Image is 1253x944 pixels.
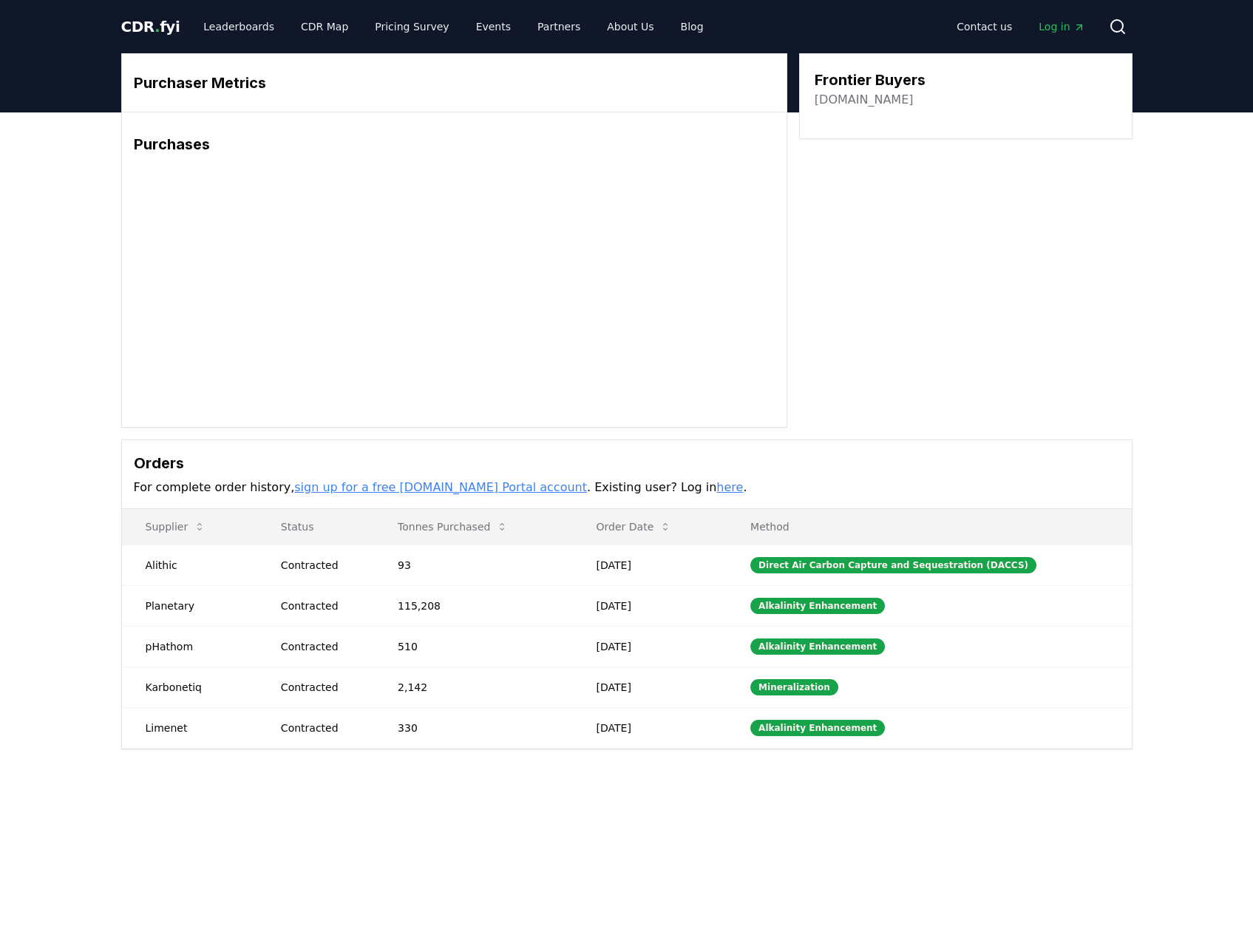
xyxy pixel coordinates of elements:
[750,638,885,655] div: Alkalinity Enhancement
[134,452,1120,474] h3: Orders
[738,519,1119,534] p: Method
[1039,19,1084,34] span: Log in
[750,679,838,695] div: Mineralization
[815,69,926,91] h3: Frontier Buyers
[281,721,362,735] div: Contracted
[134,133,775,155] h3: Purchases
[374,585,572,626] td: 115,208
[526,13,592,40] a: Partners
[573,667,727,707] td: [DATE]
[134,479,1120,496] p: For complete order history, . Existing user? Log in .
[374,626,572,667] td: 510
[1027,13,1096,40] a: Log in
[122,626,257,667] td: pHathom
[294,480,587,494] a: sign up for a free [DOMAIN_NAME] Portal account
[269,519,362,534] p: Status
[716,480,743,494] a: here
[573,707,727,748] td: [DATE]
[289,13,360,40] a: CDR Map
[585,512,684,542] button: Order Date
[750,557,1036,573] div: Direct Air Carbon Capture and Sequestration (DACCS)
[669,13,716,40] a: Blog
[154,18,160,36] span: .
[121,18,180,36] span: CDR fyi
[363,13,461,40] a: Pricing Survey
[750,598,885,614] div: Alkalinity Enhancement
[464,13,523,40] a: Events
[122,707,257,748] td: Limenet
[191,13,715,40] nav: Main
[374,707,572,748] td: 330
[122,667,257,707] td: Karbonetiq
[750,720,885,736] div: Alkalinity Enhancement
[386,512,520,542] button: Tonnes Purchased
[573,545,727,585] td: [DATE]
[281,639,362,654] div: Contracted
[945,13,1096,40] nav: Main
[815,91,914,109] a: [DOMAIN_NAME]
[281,680,362,695] div: Contracted
[595,13,665,40] a: About Us
[134,512,218,542] button: Supplier
[121,16,180,37] a: CDR.fyi
[281,558,362,573] div: Contracted
[134,72,775,94] h3: Purchaser Metrics
[122,585,257,626] td: Planetary
[573,626,727,667] td: [DATE]
[122,545,257,585] td: Alithic
[191,13,286,40] a: Leaderboards
[374,667,572,707] td: 2,142
[281,599,362,613] div: Contracted
[945,13,1024,40] a: Contact us
[573,585,727,626] td: [DATE]
[374,545,572,585] td: 93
